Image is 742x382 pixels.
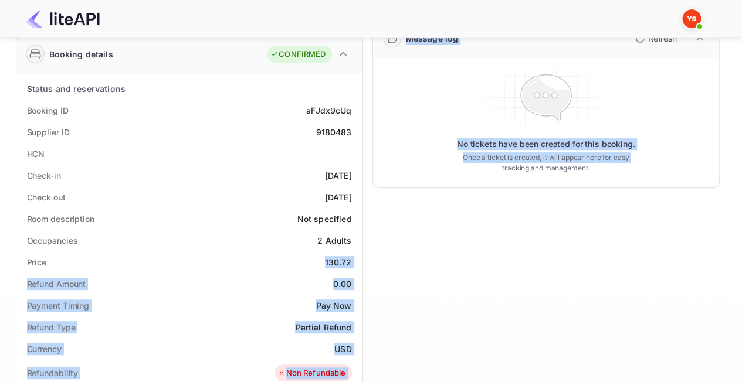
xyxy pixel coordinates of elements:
div: Partial Refund [295,321,351,333]
div: Status and reservations [27,83,126,95]
p: Refresh [648,32,677,45]
div: CONFIRMED [270,49,326,60]
div: Check-in [27,169,61,182]
div: Check out [27,191,66,203]
div: 9180483 [316,126,351,138]
div: USD [334,343,351,355]
div: Occupancies [27,234,78,247]
div: Booking ID [27,104,69,117]
div: Non Refundable [277,367,345,379]
div: 130.72 [325,256,352,268]
div: Not specified [297,213,352,225]
div: Pay Now [316,299,351,312]
button: Refresh [628,29,682,48]
div: 0.00 [333,278,352,290]
div: Supplier ID [27,126,70,138]
div: Refundability [27,367,79,379]
div: Room description [27,213,94,225]
div: aFJdx9cUq [306,104,351,117]
div: [DATE] [325,169,352,182]
div: 2 Adults [317,234,351,247]
p: Once a ticket is created, it will appear here for easy tracking and management. [453,152,639,173]
div: Price [27,256,47,268]
img: LiteAPI Logo [26,9,100,28]
div: Booking details [49,48,113,60]
div: HCN [27,148,45,160]
p: No tickets have been created for this booking. [457,138,635,150]
div: Refund Amount [27,278,86,290]
img: Yandex Support [682,9,701,28]
div: [DATE] [325,191,352,203]
div: Refund Type [27,321,76,333]
div: Payment Timing [27,299,90,312]
div: Currency [27,343,62,355]
div: Message log [406,32,459,45]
